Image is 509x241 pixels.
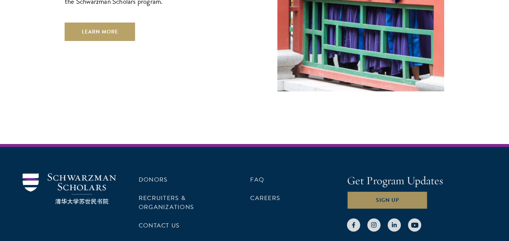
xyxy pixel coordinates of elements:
a: Recruiters & Organizations [139,194,194,212]
button: Sign Up [347,191,428,209]
h4: Get Program Updates [347,173,486,188]
a: Learn More [65,23,135,41]
a: Donors [139,175,168,184]
a: Contact Us [139,221,180,230]
img: Schwarzman Scholars [23,173,116,205]
a: FAQ [250,175,264,184]
a: Careers [250,194,280,203]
